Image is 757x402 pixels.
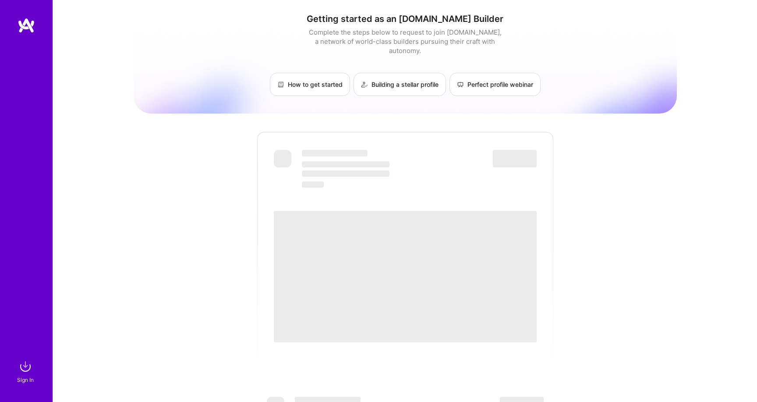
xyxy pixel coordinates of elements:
[361,81,368,88] img: Building a stellar profile
[134,14,677,24] h1: Getting started as an [DOMAIN_NAME] Builder
[457,81,464,88] img: Perfect profile webinar
[493,150,537,167] span: ‌
[302,181,324,188] span: ‌
[18,18,35,33] img: logo
[307,28,504,55] div: Complete the steps below to request to join [DOMAIN_NAME], a network of world-class builders purs...
[277,81,284,88] img: How to get started
[17,375,34,384] div: Sign In
[274,150,291,167] span: ‌
[270,73,350,96] a: How to get started
[18,358,34,384] a: sign inSign In
[274,211,537,342] span: ‌
[302,161,389,167] span: ‌
[354,73,446,96] a: Building a stellar profile
[17,358,34,375] img: sign in
[449,73,541,96] a: Perfect profile webinar
[302,171,389,177] span: ‌
[302,150,368,157] span: ‌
